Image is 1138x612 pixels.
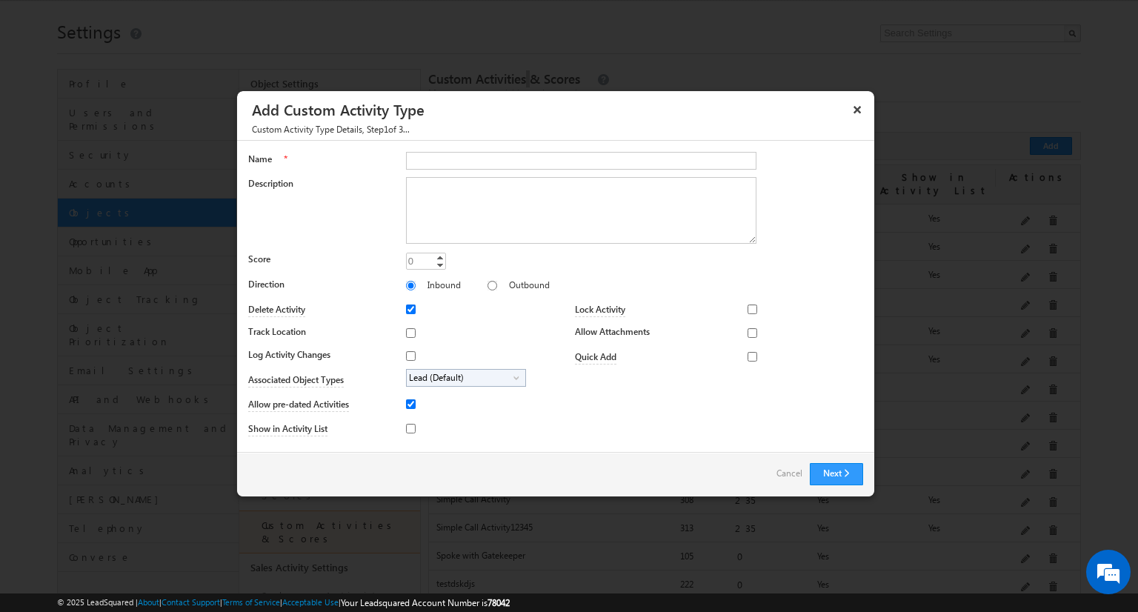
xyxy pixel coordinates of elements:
span: Your Leadsquared Account Number is [341,597,510,608]
div: 0 [406,253,416,270]
span: 1 [384,124,388,135]
a: Acceptable Use [282,597,339,607]
button: Next [810,463,863,485]
span: Lead (Default) [407,370,513,387]
a: About [138,597,159,607]
label: Associated Object Types [248,373,344,388]
a: Decrement [434,261,446,269]
label: Lock Activity [575,303,625,317]
textarea: Type your message and hit 'Enter' [19,137,270,444]
span: 78042 [488,597,510,608]
label: Log Activity Changes [248,348,398,362]
label: Delete Activity [248,303,305,317]
label: Inbound [427,279,461,290]
span: , Step of 3... [252,124,410,135]
label: Direction [248,278,390,291]
label: Description [248,177,390,190]
label: Quick Add [575,350,616,365]
span: © 2025 LeadSquared | | | | | [57,596,510,610]
a: Increment [434,253,446,261]
label: Track Location [248,325,398,339]
h3: Add Custom Activity Type [252,96,869,122]
label: Score [248,253,390,266]
span: Custom Activity Type Details [252,124,362,135]
a: Terms of Service [222,597,280,607]
label: Allow Attachments [575,325,740,339]
div: Lead (Default) [406,369,526,388]
div: Chat with us now [77,78,249,97]
button: × [845,96,869,122]
label: Allow pre-dated Activities [248,398,349,412]
a: Contact Support [162,597,220,607]
em: Start Chat [202,456,269,476]
div: Minimize live chat window [243,7,279,43]
a: Cancel [776,463,802,484]
label: Outbound [509,279,550,290]
img: d_60004797649_company_0_60004797649 [25,78,62,97]
span: select [513,375,525,382]
label: Name [248,153,272,166]
label: Show in Activity List [248,422,327,436]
